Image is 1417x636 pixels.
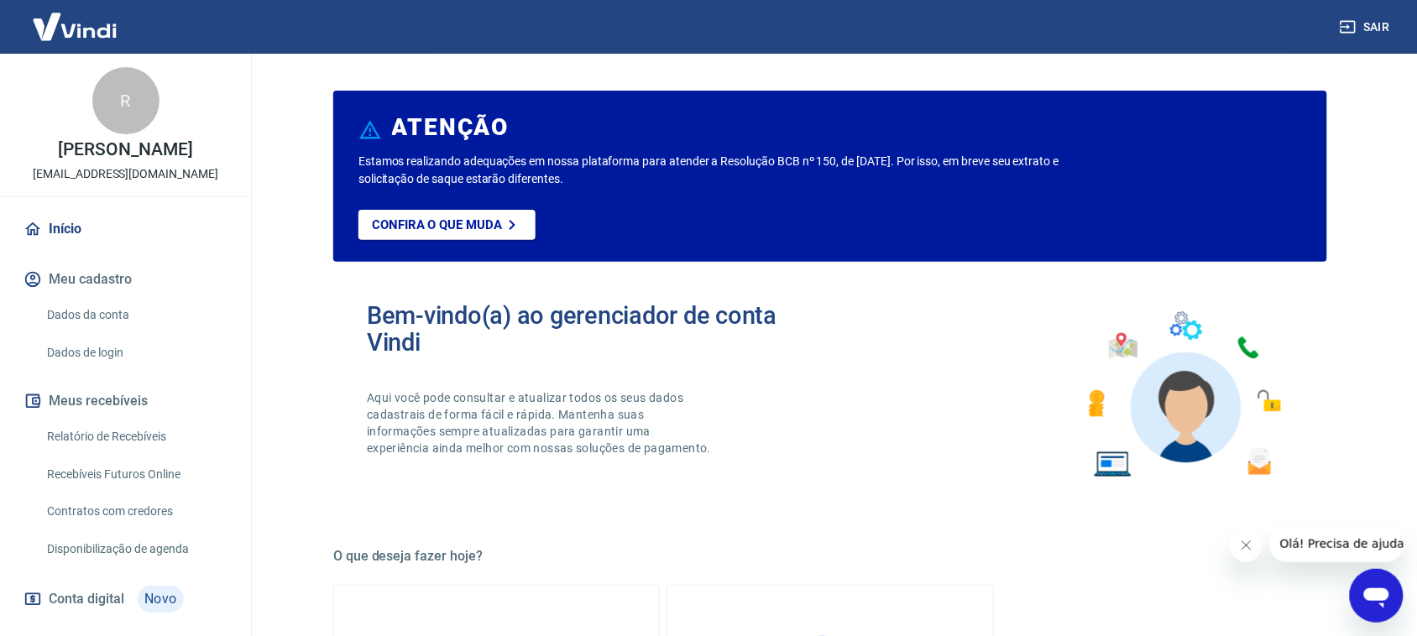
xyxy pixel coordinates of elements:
button: Meu cadastro [20,261,231,298]
iframe: Fechar mensagem [1230,529,1263,562]
a: Disponibilização de agenda [40,532,231,566]
span: Conta digital [49,587,124,611]
p: [PERSON_NAME] [58,141,192,159]
span: Novo [138,586,184,613]
p: Aqui você pode consultar e atualizar todos os seus dados cadastrais de forma fácil e rápida. Mant... [367,389,714,456]
span: Olá! Precisa de ajuda? [10,12,141,25]
a: Dados de login [40,336,231,370]
iframe: Botão para abrir a janela de mensagens [1350,569,1404,623]
p: Confira o que muda [372,217,502,232]
a: Recebíveis Futuros Online [40,457,231,492]
h6: ATENÇÃO [392,119,509,136]
a: Confira o que muda [358,210,536,240]
p: Estamos realizando adequações em nossa plataforma para atender a Resolução BCB nº 150, de [DATE].... [358,153,1113,188]
img: Imagem de um avatar masculino com diversos icones exemplificando as funcionalidades do gerenciado... [1074,302,1294,487]
a: Contratos com credores [40,494,231,529]
button: Sair [1336,12,1397,43]
h2: Bem-vindo(a) ao gerenciador de conta Vindi [367,302,830,356]
iframe: Mensagem da empresa [1270,525,1404,562]
div: R [92,67,159,134]
a: Relatório de Recebíveis [40,420,231,454]
a: Início [20,211,231,248]
img: Vindi [20,1,129,52]
a: Dados da conta [40,298,231,332]
a: Conta digitalNovo [20,579,231,619]
button: Meus recebíveis [20,383,231,420]
p: [EMAIL_ADDRESS][DOMAIN_NAME] [33,165,218,183]
h5: O que deseja fazer hoje? [333,548,1327,565]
